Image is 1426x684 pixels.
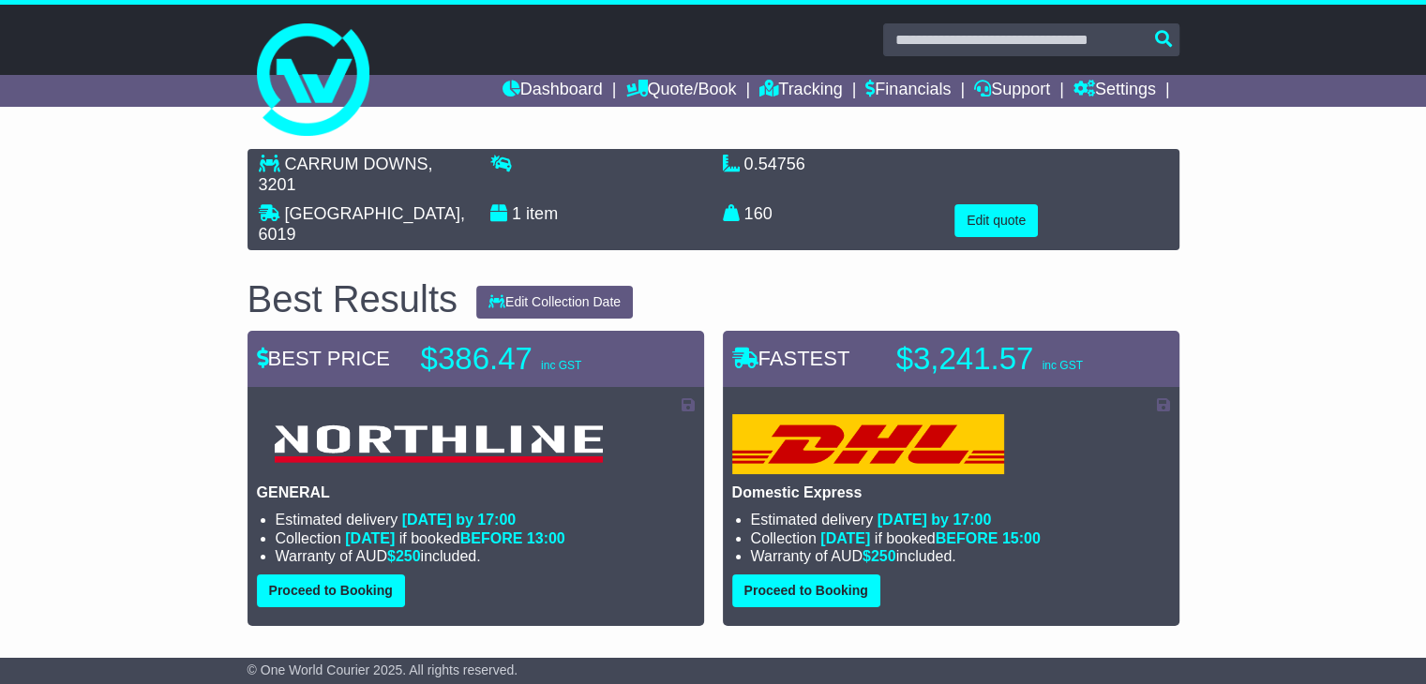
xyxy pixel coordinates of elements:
[732,414,1004,474] img: DHL: Domestic Express
[954,204,1038,237] button: Edit quote
[476,286,633,319] button: Edit Collection Date
[936,530,998,546] span: BEFORE
[732,483,1170,501] p: Domestic Express
[751,529,1170,547] li: Collection
[541,359,581,372] span: inc GST
[387,548,421,564] span: $
[257,574,405,607] button: Proceed to Booking
[512,204,521,223] span: 1
[751,547,1170,565] li: Warranty of AUD included.
[1042,359,1082,372] span: inc GST
[276,529,695,547] li: Collection
[871,548,896,564] span: 250
[732,347,850,370] span: FASTEST
[238,278,468,320] div: Best Results
[878,512,992,528] span: [DATE] by 17:00
[248,662,518,677] span: © One World Courier 2025. All rights reserved.
[751,511,1170,528] li: Estimated delivery
[1002,530,1041,546] span: 15:00
[396,548,421,564] span: 250
[744,204,773,223] span: 160
[527,530,565,546] span: 13:00
[421,340,655,378] p: $386.47
[863,548,896,564] span: $
[345,530,564,546] span: if booked
[345,530,395,546] span: [DATE]
[259,155,433,194] span: , 3201
[526,204,558,223] span: item
[257,483,695,501] p: GENERAL
[257,347,390,370] span: BEST PRICE
[503,75,603,107] a: Dashboard
[276,547,695,565] li: Warranty of AUD included.
[259,204,465,244] span: , 6019
[1073,75,1156,107] a: Settings
[974,75,1050,107] a: Support
[402,512,517,528] span: [DATE] by 17:00
[896,340,1131,378] p: $3,241.57
[625,75,736,107] a: Quote/Book
[744,155,805,173] span: 0.54756
[285,155,428,173] span: CARRUM DOWNS
[285,204,460,223] span: [GEOGRAPHIC_DATA]
[276,511,695,528] li: Estimated delivery
[257,414,621,474] img: Northline Distribution: GENERAL
[732,574,880,607] button: Proceed to Booking
[759,75,842,107] a: Tracking
[820,530,1040,546] span: if booked
[865,75,951,107] a: Financials
[820,530,870,546] span: [DATE]
[460,530,523,546] span: BEFORE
